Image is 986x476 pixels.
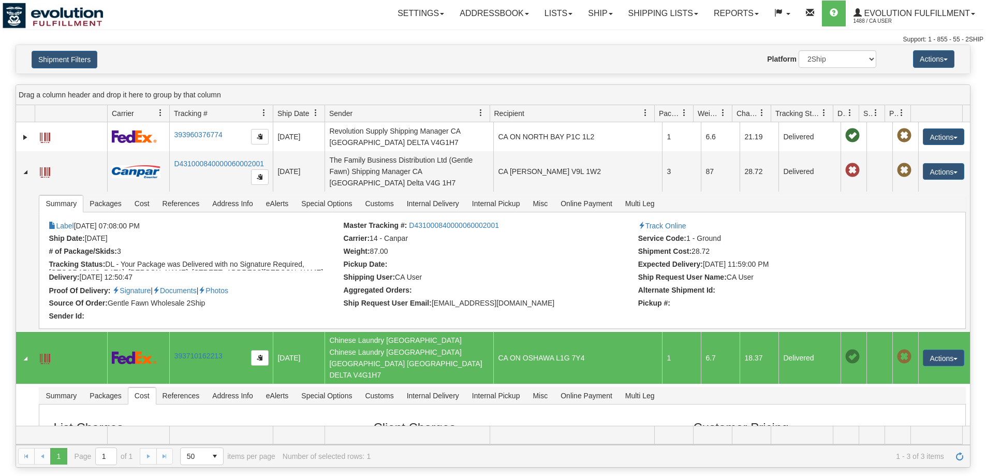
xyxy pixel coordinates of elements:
[846,1,983,26] a: Evolution Fulfillment 1488 / CA User
[152,104,169,122] a: Carrier filter column settings
[837,108,846,119] span: Delivery Status
[251,350,269,366] button: Copy to clipboard
[49,299,108,307] strong: Source Of Order:
[554,195,619,212] span: Online Payment
[75,448,133,465] span: Page of 1
[638,247,691,255] strong: Shipment Cost:
[96,448,116,465] input: Page 1
[344,247,370,255] strong: Weight:
[845,163,860,178] span: Late
[325,332,493,384] td: Chinese Laundry [GEOGRAPHIC_DATA] Chinese Laundry [GEOGRAPHIC_DATA] [GEOGRAPHIC_DATA] [GEOGRAPHIC...
[767,54,797,64] label: Platform
[273,151,325,192] td: [DATE]
[619,387,661,404] span: Multi Leg
[638,286,715,294] strong: Alternate Shipment Id:
[845,128,860,143] span: On time
[638,299,670,307] strong: Pickup #:
[897,128,911,143] span: Pickup Not Assigned
[344,286,412,294] strong: Aggregated Orders:
[49,286,341,296] li: | |
[307,104,325,122] a: Ship Date filter column settings
[753,104,771,122] a: Charge filter column settings
[923,350,964,366] button: Actions
[344,299,432,307] strong: Ship Request User Email:
[706,1,767,26] a: Reports
[128,195,156,212] span: Cost
[174,108,208,119] span: Tracking #
[198,286,228,295] a: Proof of delivery images
[701,151,740,192] td: 87
[701,332,740,384] td: 6.7
[187,451,200,461] span: 50
[49,234,84,242] strong: Ship Date:
[853,16,931,26] span: 1488 / CA User
[260,387,295,404] span: eAlerts
[373,421,693,435] h3: Client Charges
[862,9,970,18] span: Evolution Fulfillment
[740,122,778,151] td: 21.19
[740,332,778,384] td: 18.37
[662,151,701,192] td: 3
[863,108,872,119] span: Shipment Issues
[39,387,83,404] span: Summary
[49,286,110,295] strong: Proof Of Delivery:
[83,387,127,404] span: Packages
[740,151,778,192] td: 28.72
[40,349,50,366] a: Label
[867,104,885,122] a: Shipment Issues filter column settings
[112,108,134,119] span: Carrier
[409,221,499,229] a: D431000840000060002001
[32,51,97,68] button: Shipment Filters
[112,286,151,295] a: Proof of delivery signature
[493,332,662,384] td: CA ON OSHAWA L1G 7Y4
[637,104,654,122] a: Recipient filter column settings
[255,104,273,122] a: Tracking # filter column settings
[49,273,79,281] strong: Delivery:
[493,122,662,151] td: CA ON NORTH BAY P1C 1L2
[344,234,636,244] li: 14 - Canpar
[344,260,388,268] strong: Pickup Date:
[273,122,325,151] td: [DATE]
[951,448,968,465] a: Refresh
[49,299,341,309] li: Gentle Fawn Wholesale 2Ship
[401,195,465,212] span: Internal Delivery
[329,108,352,119] span: Sender
[694,421,937,435] h3: Customer Pricing
[638,222,686,230] a: Track Online
[325,151,493,192] td: The Family Business Distribution Ltd (Gentle Fawn) Shipping Manager CA [GEOGRAPHIC_DATA] Delta V4...
[3,3,104,28] img: logo1488.jpg
[401,387,465,404] span: Internal Delivery
[390,1,452,26] a: Settings
[621,1,706,26] a: Shipping lists
[207,448,223,465] span: select
[638,273,727,281] strong: Ship Request User Name:
[49,312,84,320] strong: Sender Id:
[260,195,295,212] span: eAlerts
[638,247,930,257] li: 28.72
[325,122,493,151] td: Revolution Supply Shipping Manager CA [GEOGRAPHIC_DATA] DELTA V4G1H7
[344,247,636,257] li: 87.00
[277,108,309,119] span: Ship Date
[638,260,930,270] li: [DATE] 11:59:00 PM
[180,448,275,465] span: items per page
[49,260,105,268] strong: Tracking Status:
[897,350,911,364] span: Pickup Not Assigned
[3,35,983,44] div: Support: 1 - 855 - 55 - 2SHIP
[112,351,157,364] img: 2 - FedEx Express®
[156,387,206,404] span: References
[251,169,269,185] button: Copy to clipboard
[206,195,259,212] span: Address Info
[845,350,860,364] span: On time
[20,132,31,142] a: Expand
[49,273,341,283] li: [DATE] 12:50:47
[737,108,758,119] span: Charge
[39,195,83,212] span: Summary
[174,131,222,139] a: 393960376774
[49,247,117,255] strong: # of Package/Skids:
[273,332,325,384] td: [DATE]
[378,452,944,460] span: 1 - 3 of 3 items
[344,221,407,229] strong: Master Tracking #:
[16,85,970,105] div: grid grouping header
[128,387,156,404] span: Cost
[174,352,222,360] a: 393710162213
